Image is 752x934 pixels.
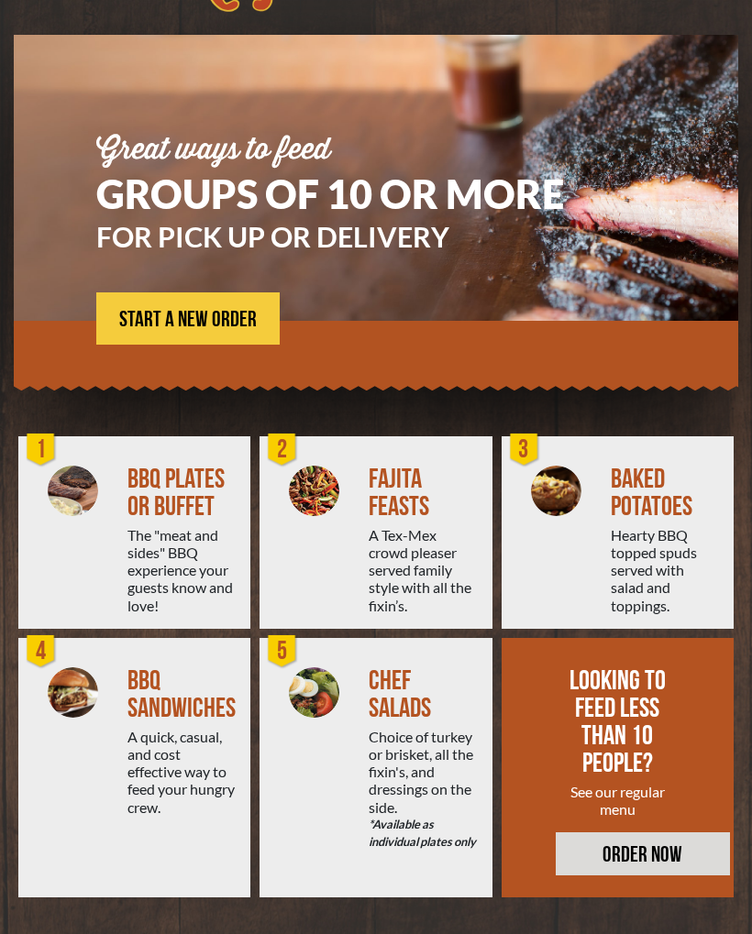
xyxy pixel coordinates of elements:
[611,466,719,521] div: BAKED POTATOES
[23,633,60,670] div: 4
[369,667,477,722] div: CHEF SALADS
[264,432,301,468] div: 2
[289,667,339,718] img: Salad-Circle.png
[506,432,543,468] div: 3
[127,667,236,722] div: BBQ SANDWICHES
[96,136,692,165] div: Great ways to feed
[23,432,60,468] div: 1
[48,466,98,516] img: PEJ-BBQ-Buffet.png
[127,728,236,816] div: A quick, casual, and cost effective way to feed your hungry crew.
[369,466,477,521] div: FAJITA FEASTS
[48,667,98,718] img: PEJ-BBQ-Sandwich.png
[264,633,301,670] div: 5
[556,667,680,777] div: LOOKING TO FEED LESS THAN 10 PEOPLE?
[556,783,680,818] div: See our regular menu
[289,466,339,516] img: PEJ-Fajitas.png
[96,174,692,214] h1: GROUPS OF 10 OR MORE
[119,309,257,331] span: START A NEW ORDER
[611,526,719,614] div: Hearty BBQ topped spuds served with salad and toppings.
[369,816,477,851] em: *Available as individual plates only
[369,526,477,614] div: A Tex-Mex crowd pleaser served family style with all the fixin’s.
[556,832,730,875] a: ORDER NOW
[127,466,236,521] div: BBQ PLATES OR BUFFET
[369,728,477,851] div: Choice of turkey or brisket, all the fixin's, and dressings on the side.
[531,466,581,516] img: PEJ-Baked-Potato.png
[96,292,280,345] a: START A NEW ORDER
[127,526,236,614] div: The "meat and sides" BBQ experience your guests know and love!
[96,223,692,250] h3: FOR PICK UP OR DELIVERY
